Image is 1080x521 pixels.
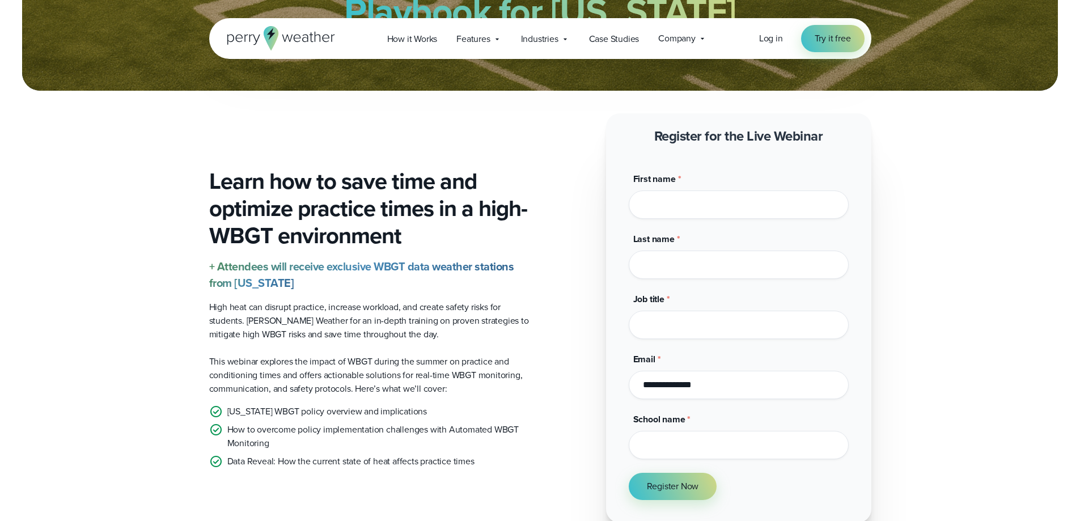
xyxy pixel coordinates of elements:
[633,413,685,426] span: School name
[521,32,558,46] span: Industries
[633,232,675,245] span: Last name
[815,32,851,45] span: Try it free
[633,353,655,366] span: Email
[209,168,531,249] h3: Learn how to save time and optimize practice times in a high-WBGT environment
[227,423,531,450] p: How to overcome policy implementation challenges with Automated WBGT Monitoring
[456,32,490,46] span: Features
[633,172,676,185] span: First name
[629,473,717,500] button: Register Now
[209,355,531,396] p: This webinar explores the impact of WBGT during the summer on practice and conditioning times and...
[387,32,438,46] span: How it Works
[654,126,823,146] strong: Register for the Live Webinar
[633,293,664,306] span: Job title
[227,455,475,468] p: Data Reveal: How the current state of heat affects practice times
[579,27,649,50] a: Case Studies
[759,32,783,45] a: Log in
[801,25,865,52] a: Try it free
[209,258,514,291] strong: + Attendees will receive exclusive WBGT data weather stations from [US_STATE]
[227,405,427,418] p: [US_STATE] WBGT policy overview and implications
[589,32,639,46] span: Case Studies
[209,300,531,341] p: High heat can disrupt practice, increase workload, and create safety risks for students. [PERSON_...
[658,32,696,45] span: Company
[647,480,699,493] span: Register Now
[378,27,447,50] a: How it Works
